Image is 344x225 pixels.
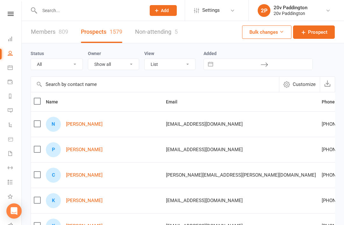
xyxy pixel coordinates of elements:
[274,5,307,11] div: 20v Paddington
[135,21,178,43] a: Non-attending5
[46,98,65,106] button: Name
[166,144,243,156] span: [EMAIL_ADDRESS][DOMAIN_NAME]
[66,172,103,178] a: [PERSON_NAME]
[166,118,243,130] span: [EMAIL_ADDRESS][DOMAIN_NAME]
[8,61,22,75] a: Calendar
[66,122,103,127] a: [PERSON_NAME]
[46,193,61,208] div: Karen
[308,28,327,36] span: Prospect
[59,28,68,35] div: 809
[31,21,68,43] a: Members809
[144,51,154,56] label: View
[166,169,316,181] span: [PERSON_NAME][EMAIL_ADDRESS][PERSON_NAME][DOMAIN_NAME]
[166,194,243,207] span: [EMAIL_ADDRESS][DOMAIN_NAME]
[46,168,61,183] div: Christopher
[66,147,103,152] a: [PERSON_NAME]
[242,25,291,39] button: Bulk changes
[88,51,101,56] label: Owner
[8,90,22,104] a: Reports
[46,142,61,157] div: Phill
[8,32,22,47] a: Dashboard
[293,25,335,39] a: Prospect
[66,198,103,203] a: [PERSON_NAME]
[31,51,44,56] label: Status
[8,47,22,61] a: People
[46,99,65,104] span: Name
[46,117,61,132] div: Nicolas
[81,21,122,43] a: Prospects1579
[38,6,141,15] input: Search...
[161,8,169,13] span: Add
[204,51,313,56] label: Added
[8,133,22,147] a: Product Sales
[110,28,122,35] div: 1579
[258,4,270,17] div: 2P
[31,77,279,92] input: Search by contact name
[166,99,184,104] span: Email
[8,190,22,204] a: What's New
[175,28,178,35] div: 5
[202,3,220,18] span: Settings
[205,59,216,70] button: Interact with the calendar and add the check-in date for your trip.
[279,77,320,92] button: Customize
[293,81,316,88] span: Customize
[150,5,177,16] button: Add
[274,11,307,16] div: 20v Paddington
[166,98,184,106] button: Email
[6,203,22,219] div: Open Intercom Messenger
[8,75,22,90] a: Payments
